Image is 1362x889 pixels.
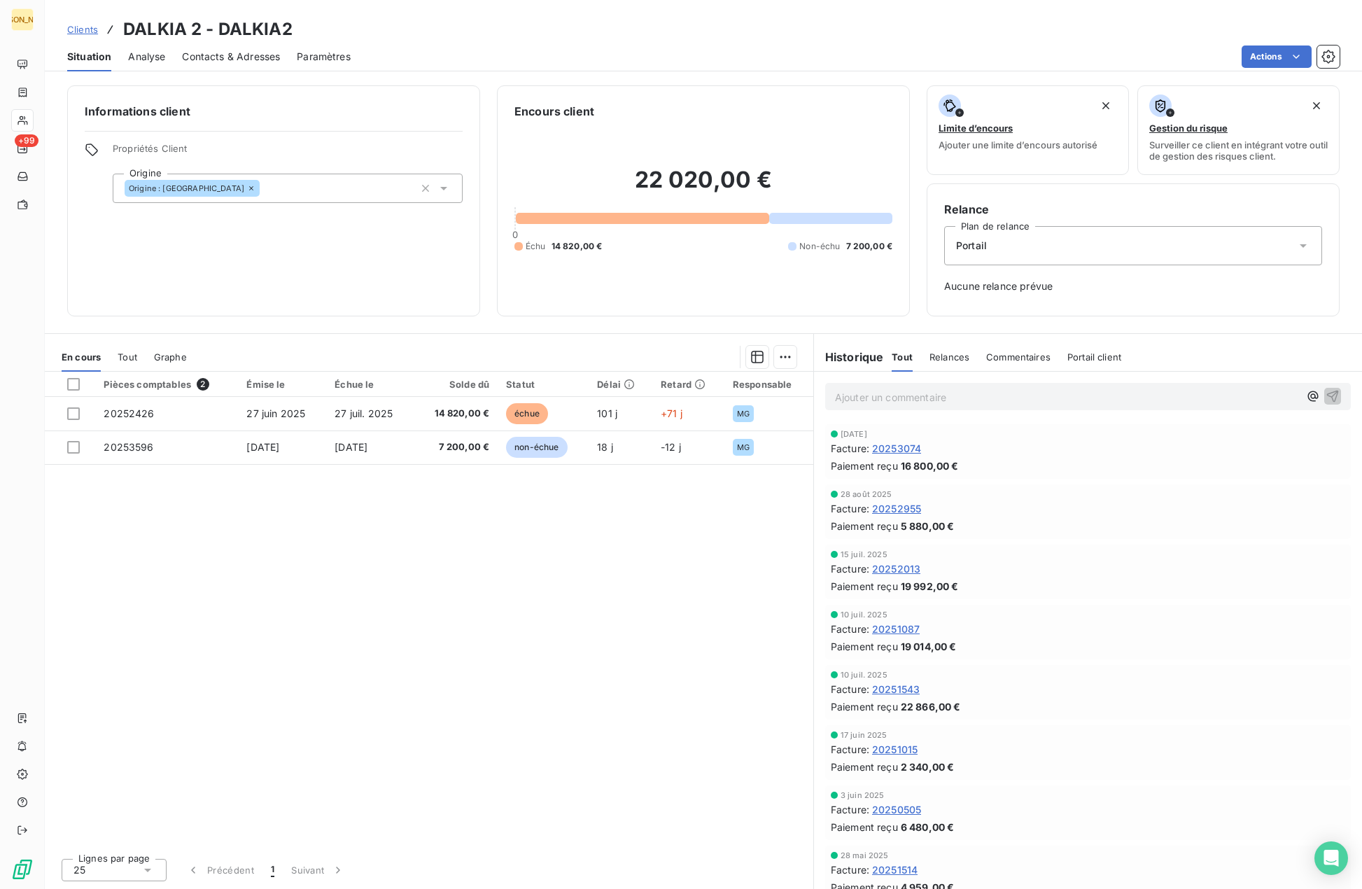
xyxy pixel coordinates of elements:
span: Paiement reçu [831,699,898,714]
span: Paiement reçu [831,519,898,533]
div: Retard [661,379,716,390]
span: 5 880,00 € [901,519,955,533]
span: Paiement reçu [831,759,898,774]
span: Paramètres [297,50,351,64]
span: 19 992,00 € [901,579,959,594]
span: Facture : [831,501,869,516]
span: Portail [956,239,987,253]
h6: Relance [944,201,1322,218]
span: 20253074 [872,441,921,456]
h3: DALKIA 2 - DALKIA2 [123,17,293,42]
span: Tout [892,351,913,363]
span: Paiement reçu [831,458,898,473]
span: 6 480,00 € [901,820,955,834]
span: 7 200,00 € [422,440,489,454]
div: Solde dû [422,379,489,390]
h2: 22 020,00 € [514,166,892,208]
span: 10 juil. 2025 [841,671,887,679]
span: 27 juin 2025 [246,407,305,419]
span: Facture : [831,561,869,576]
img: Logo LeanPay [11,858,34,881]
span: -12 j [661,441,681,453]
span: Analyse [128,50,165,64]
span: Ajouter une limite d’encours autorisé [939,139,1097,150]
span: 20252013 [872,561,920,576]
span: 1 [271,863,274,877]
span: 22 866,00 € [901,699,961,714]
span: Portail client [1067,351,1121,363]
span: En cours [62,351,101,363]
input: Ajouter une valeur [260,182,271,195]
span: Commentaires [986,351,1051,363]
span: [DATE] [841,430,867,438]
span: 20251514 [872,862,918,877]
span: 0 [512,229,518,240]
span: 14 820,00 € [422,407,489,421]
div: Statut [506,379,580,390]
span: 20252426 [104,407,154,419]
span: Gestion du risque [1149,122,1228,134]
span: +71 j [661,407,682,419]
span: MG [737,409,750,418]
div: Délai [597,379,644,390]
span: échue [506,403,548,424]
div: Open Intercom Messenger [1314,841,1348,875]
span: 19 014,00 € [901,639,957,654]
span: 25 [73,863,85,877]
span: 14 820,00 € [552,240,603,253]
h6: Encours client [514,103,594,120]
div: Pièces comptables [104,378,230,391]
div: Responsable [733,379,805,390]
button: Précédent [178,855,262,885]
button: Gestion du risqueSurveiller ce client en intégrant votre outil de gestion des risques client. [1137,85,1340,175]
span: 20251015 [872,742,918,757]
span: Propriétés Client [113,143,463,162]
span: Facture : [831,441,869,456]
span: 7 200,00 € [846,240,893,253]
span: Facture : [831,862,869,877]
div: Émise le [246,379,318,390]
span: 20253596 [104,441,153,453]
span: Facture : [831,622,869,636]
button: Limite d’encoursAjouter une limite d’encours autorisé [927,85,1129,175]
span: +99 [15,134,38,147]
span: Facture : [831,802,869,817]
span: 2 [197,378,209,391]
span: Situation [67,50,111,64]
span: [DATE] [246,441,279,453]
span: 2 340,00 € [901,759,955,774]
span: 27 juil. 2025 [335,407,393,419]
div: Échue le [335,379,405,390]
span: Clients [67,24,98,35]
span: Graphe [154,351,187,363]
span: 10 juil. 2025 [841,610,887,619]
span: 28 mai 2025 [841,851,889,860]
span: 18 j [597,441,613,453]
span: Facture : [831,742,869,757]
h6: Historique [814,349,884,365]
button: Suivant [283,855,353,885]
span: Facture : [831,682,869,696]
span: Surveiller ce client en intégrant votre outil de gestion des risques client. [1149,139,1328,162]
span: MG [737,443,750,451]
div: [PERSON_NAME] [11,8,34,31]
span: Origine : [GEOGRAPHIC_DATA] [129,184,244,192]
span: 101 j [597,407,617,419]
span: Paiement reçu [831,639,898,654]
button: Actions [1242,45,1312,68]
span: 20251543 [872,682,920,696]
span: [DATE] [335,441,367,453]
a: Clients [67,22,98,36]
span: 28 août 2025 [841,490,892,498]
span: Contacts & Adresses [182,50,280,64]
span: 15 juil. 2025 [841,550,887,559]
span: Paiement reçu [831,579,898,594]
span: non-échue [506,437,567,458]
span: Relances [929,351,969,363]
span: 20250505 [872,802,921,817]
button: 1 [262,855,283,885]
span: Non-échu [799,240,840,253]
span: 3 juin 2025 [841,791,885,799]
span: Paiement reçu [831,820,898,834]
h6: Informations client [85,103,463,120]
